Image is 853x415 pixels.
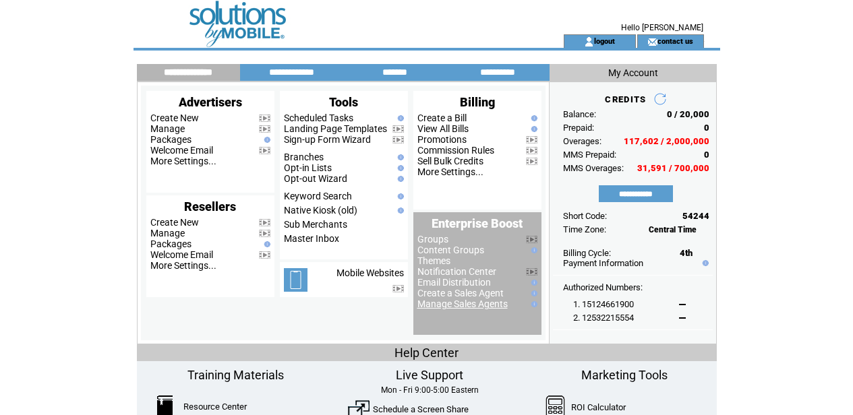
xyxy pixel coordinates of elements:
span: 4th [680,248,693,258]
a: More Settings... [417,166,483,177]
a: Resource Center [183,402,247,412]
img: contact_us_icon.gif [647,36,657,47]
a: Content Groups [417,245,484,255]
span: Resellers [184,199,236,214]
img: video.png [259,219,270,226]
span: Overages: [563,136,601,146]
span: Advertisers [179,95,242,109]
span: Billing Cycle: [563,248,611,258]
img: help.gif [699,260,709,266]
a: Commission Rules [417,145,494,156]
a: ROI Calculator [571,402,626,412]
img: help.gif [528,126,537,132]
a: Landing Page Templates [284,123,387,134]
span: My Account [608,67,658,78]
a: Create a Sales Agent [417,288,504,298]
span: MMS Overages: [563,163,624,173]
a: Packages [150,134,192,145]
span: 0 [704,123,709,133]
a: Scheduled Tasks [284,113,353,123]
a: Welcome Email [150,145,213,156]
span: Time Zone: [563,224,606,234]
span: Balance: [563,109,596,119]
img: help.gif [528,301,537,307]
a: Sign-up Form Wizard [284,134,371,145]
img: mobile-websites.png [284,268,307,292]
a: Schedule a Screen Share [373,404,469,414]
a: Keyword Search [284,191,352,201]
img: video.png [259,115,270,122]
a: Master Inbox [284,233,339,244]
img: help.gif [528,247,537,253]
a: Create New [150,113,199,123]
span: Central Time [649,225,697,234]
img: video.png [526,158,537,165]
img: help.gif [394,193,404,199]
img: help.gif [528,115,537,121]
a: contact us [657,36,693,45]
a: Themes [417,255,450,266]
a: logout [594,36,615,45]
span: CREDITS [605,94,646,104]
a: Mobile Websites [336,267,404,278]
a: Branches [284,152,324,162]
img: help.gif [394,115,404,121]
a: More Settings... [150,156,216,166]
img: video.png [526,268,537,276]
span: 1. 15124661900 [573,299,634,309]
span: Prepaid: [563,123,594,133]
span: 0 / 20,000 [667,109,709,119]
span: Help Center [394,346,459,360]
span: Enterprise Boost [432,216,523,230]
img: video.png [259,125,270,133]
img: video.png [526,136,537,143]
img: video.png [392,136,404,143]
a: Notification Center [417,266,496,277]
a: Groups [417,234,448,245]
img: video.png [392,285,404,292]
a: Native Kiosk (old) [284,205,357,216]
img: help.gif [394,165,404,171]
span: Tools [329,95,358,109]
a: View All Bills [417,123,469,134]
span: 117,602 / 2,000,000 [624,136,709,146]
span: Billing [460,95,495,109]
img: video.png [526,236,537,243]
a: More Settings... [150,260,216,271]
a: Welcome Email [150,249,213,260]
span: Live Support [396,368,463,382]
a: Manage [150,123,185,134]
a: Packages [150,238,192,249]
span: Short Code: [563,211,607,221]
span: 31,591 / 700,000 [637,163,709,173]
span: Hello [PERSON_NAME] [621,23,703,32]
span: 2. 12532215554 [573,313,634,323]
span: Marketing Tools [581,368,668,382]
span: Training Materials [187,368,284,382]
img: help.gif [528,280,537,286]
img: video.png [259,230,270,237]
a: Payment Information [563,258,643,268]
img: help.gif [261,137,270,143]
span: Authorized Numbers: [563,282,643,292]
a: Create a Bill [417,113,467,123]
span: 54244 [682,211,709,221]
span: MMS Prepaid: [563,150,616,160]
img: video.png [392,125,404,133]
img: help.gif [528,290,537,296]
a: Email Distribution [417,277,491,288]
img: help.gif [261,241,270,247]
img: video.png [259,147,270,154]
a: Opt-in Lists [284,162,332,173]
a: Manage Sales Agents [417,298,508,309]
a: Manage [150,228,185,238]
span: 0 [704,150,709,160]
img: help.gif [394,154,404,160]
span: Mon - Fri 9:00-5:00 Eastern [381,385,479,395]
a: Sub Merchants [284,219,347,230]
img: video.png [259,251,270,259]
a: Sell Bulk Credits [417,156,483,166]
a: Opt-out Wizard [284,173,347,184]
img: account_icon.gif [584,36,594,47]
a: Create New [150,217,199,228]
